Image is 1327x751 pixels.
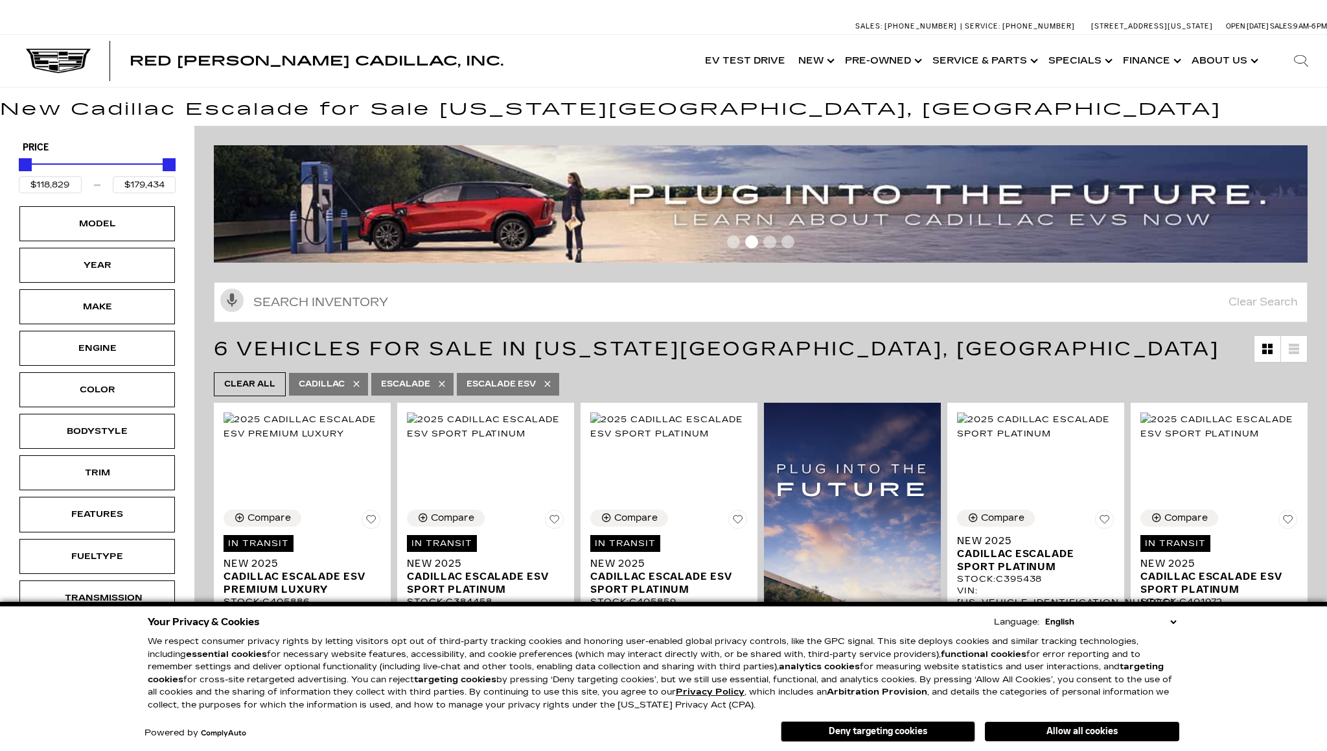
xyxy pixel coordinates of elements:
[838,35,926,87] a: Pre-Owned
[19,539,175,574] div: FueltypeFueltype
[1140,412,1298,441] img: 2025 Cadillac Escalade ESV Sport Platinum
[65,217,130,231] div: Model
[1042,615,1179,628] select: Language Select
[792,35,838,87] a: New
[214,282,1308,322] input: Search Inventory
[407,596,564,608] div: Stock : C384458
[148,636,1179,711] p: We respect consumer privacy rights by letting visitors opt out of third-party tracking cookies an...
[957,534,1105,547] span: New 2025
[407,557,555,570] span: New 2025
[19,372,175,407] div: ColorColor
[299,376,345,392] span: Cadillac
[431,512,474,524] div: Compare
[26,49,91,73] img: Cadillac Dark Logo with Cadillac White Text
[960,23,1078,30] a: Service: [PHONE_NUMBER]
[407,534,564,596] a: In TransitNew 2025Cadillac Escalade ESV Sport Platinum
[19,289,175,324] div: MakeMake
[407,412,564,441] img: 2025 Cadillac Escalade ESV Sport Platinum
[224,596,381,608] div: Stock : C405886
[1293,22,1327,30] span: 9 AM-6 PM
[957,573,1114,585] div: Stock : C395438
[148,662,1164,685] strong: targeting cookies
[65,300,130,314] div: Make
[19,580,175,615] div: TransmissionTransmission
[994,618,1039,626] div: Language:
[590,557,738,570] span: New 2025
[590,510,668,527] button: Compare Vehicle
[855,23,960,30] a: Sales: [PHONE_NUMBER]
[224,510,301,527] button: Compare Vehicle
[1140,570,1288,596] span: Cadillac Escalade ESV Sport Platinum
[781,235,794,248] span: Go to slide 4
[941,649,1026,660] strong: functional cookies
[248,512,291,524] div: Compare
[414,674,496,685] strong: targeting cookies
[1140,535,1210,552] span: In Transit
[130,54,503,67] a: Red [PERSON_NAME] Cadillac, Inc.
[65,341,130,355] div: Engine
[19,248,175,283] div: YearYear
[224,570,371,596] span: Cadillac Escalade ESV Premium Luxury
[65,549,130,564] div: Fueltype
[728,510,748,534] button: Save Vehicle
[698,35,792,87] a: EV Test Drive
[19,206,175,241] div: ModelModel
[1270,22,1293,30] span: Sales:
[220,289,244,312] svg: Click to toggle on voice search
[1002,22,1075,30] span: [PHONE_NUMBER]
[19,154,176,193] div: Price
[779,662,860,672] strong: analytics cookies
[407,510,485,527] button: Compare Vehicle
[590,534,748,596] a: In TransitNew 2025Cadillac Escalade ESV Sport Platinum
[545,510,564,534] button: Save Vehicle
[19,158,32,171] div: Minimum Price
[19,455,175,490] div: TrimTrim
[614,512,658,524] div: Compare
[884,22,957,30] span: [PHONE_NUMBER]
[781,721,975,742] button: Deny targeting cookies
[362,510,381,534] button: Save Vehicle
[957,534,1114,573] a: New 2025Cadillac Escalade Sport Platinum
[957,547,1105,573] span: Cadillac Escalade Sport Platinum
[65,424,130,438] div: Bodystyle
[1116,35,1185,87] a: Finance
[381,376,430,392] span: Escalade
[214,337,1219,361] span: 6 Vehicles for Sale in [US_STATE][GEOGRAPHIC_DATA], [GEOGRAPHIC_DATA]
[855,22,883,30] span: Sales:
[65,591,130,605] div: Transmission
[676,687,744,697] a: Privacy Policy
[1091,22,1213,30] a: [STREET_ADDRESS][US_STATE]
[1140,596,1298,608] div: Stock : C401972
[65,383,130,397] div: Color
[19,497,175,532] div: FeaturesFeatures
[1140,557,1288,570] span: New 2025
[926,35,1042,87] a: Service & Parts
[407,535,477,552] span: In Transit
[957,510,1035,527] button: Compare Vehicle
[1095,510,1114,534] button: Save Vehicle
[590,535,660,552] span: In Transit
[407,570,555,596] span: Cadillac Escalade ESV Sport Platinum
[113,176,176,193] input: Maximum
[745,235,758,248] span: Go to slide 2
[1140,510,1218,527] button: Compare Vehicle
[590,412,748,441] img: 2025 Cadillac Escalade ESV Sport Platinum
[1164,512,1208,524] div: Compare
[65,507,130,521] div: Features
[1226,22,1269,30] span: Open [DATE]
[1042,35,1116,87] a: Specials
[65,466,130,480] div: Trim
[827,687,927,697] strong: Arbitration Provision
[467,376,536,392] span: Escalade ESV
[148,613,260,631] span: Your Privacy & Cookies
[65,258,130,272] div: Year
[19,331,175,366] div: EngineEngine
[224,535,294,552] span: In Transit
[965,22,1000,30] span: Service:
[1185,35,1262,87] a: About Us
[163,158,176,171] div: Maximum Price
[214,145,1308,263] img: ev-blog-post-banners4
[224,557,371,570] span: New 2025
